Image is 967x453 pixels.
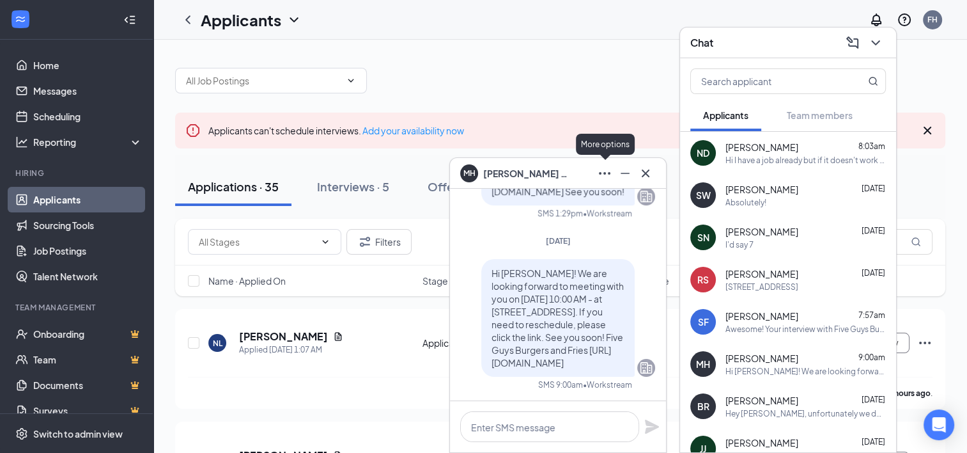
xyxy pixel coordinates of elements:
[583,379,632,390] span: • Workstream
[697,273,709,286] div: RS
[615,163,635,184] button: Minimize
[858,353,885,362] span: 9:00am
[286,12,302,28] svg: ChevronDown
[897,12,912,28] svg: QuestionInfo
[422,337,525,349] div: Application Complete
[725,197,766,208] div: Absolutely!
[858,141,885,151] span: 8:03am
[725,324,886,335] div: Awesome! Your interview with Five Guys Burgers and Fries for our Crew Member - Hendersonville Rd ...
[33,187,143,212] a: Applicants
[725,141,798,154] span: [PERSON_NAME]
[862,226,885,235] span: [DATE]
[491,267,624,369] span: Hi [PERSON_NAME]! We are looking forward to meeting with you on [DATE] 10:00 AM - at [STREET_ADDR...
[33,372,143,398] a: DocumentsCrown
[868,76,878,86] svg: MagnifyingGlass
[725,155,886,166] div: Hi I have a job already but if it doesn't work can I contact you
[725,267,798,280] span: [PERSON_NAME]
[927,14,938,25] div: FH
[538,208,583,219] div: SMS 1:29pm
[691,69,842,93] input: Search applicant
[317,179,389,195] div: Interviews · 5
[33,427,123,440] div: Switch to admin view
[725,366,886,377] div: Hi [PERSON_NAME]! We are looking forward to meeting with you on [DATE] 10:00 AM - at [STREET_ADDR...
[483,166,573,180] span: [PERSON_NAME] Harrobin
[865,33,886,53] button: ChevronDown
[33,212,143,238] a: Sourcing Tools
[33,264,143,289] a: Talent Network
[213,338,222,349] div: NL
[725,183,798,196] span: [PERSON_NAME]
[924,409,954,440] div: Open Intercom Messenger
[33,347,143,372] a: TeamCrown
[698,315,709,328] div: SF
[725,436,798,449] span: [PERSON_NAME]
[15,427,28,440] svg: Settings
[594,163,615,184] button: Ellipses
[845,35,860,51] svg: ComposeMessage
[33,321,143,347] a: OnboardingCrown
[703,109,748,121] span: Applicants
[638,166,653,181] svg: Cross
[862,395,885,404] span: [DATE]
[597,166,612,181] svg: Ellipses
[180,12,196,28] svg: ChevronLeft
[186,74,341,88] input: All Job Postings
[33,136,143,148] div: Reporting
[208,274,286,287] span: Name · Applied On
[725,408,886,419] div: Hey [PERSON_NAME], unfortunately we do not offer phone interviews post [MEDICAL_DATA]
[362,125,464,136] a: Add your availability now
[15,168,140,179] div: Hiring
[33,78,143,104] a: Messages
[697,147,709,159] div: ND
[787,109,853,121] span: Team members
[33,52,143,78] a: Home
[346,229,412,255] button: Filter Filters
[697,400,709,413] div: BR
[208,125,464,136] span: Applicants can't schedule interviews.
[725,352,798,365] span: [PERSON_NAME]
[333,331,343,342] svg: Document
[644,419,660,434] svg: Plane
[725,239,754,250] div: I'd say 7
[185,123,201,138] svg: Error
[725,225,798,238] span: [PERSON_NAME]
[638,189,654,204] svg: Company
[422,274,448,287] span: Stage
[576,134,635,155] div: More options
[239,330,328,344] h5: [PERSON_NAME]
[868,35,883,51] svg: ChevronDown
[538,379,583,390] div: SMS 9:00am
[123,13,136,26] svg: Collapse
[869,12,884,28] svg: Notifications
[188,179,279,195] div: Applications · 35
[920,123,935,138] svg: Cross
[635,163,656,184] button: Cross
[15,136,28,148] svg: Analysis
[33,238,143,264] a: Job Postings
[911,237,921,247] svg: MagnifyingGlass
[888,388,931,398] b: 9 hours ago
[862,437,885,447] span: [DATE]
[428,179,537,195] div: Offers and hires · 37
[357,234,373,250] svg: Filter
[15,302,140,313] div: Team Management
[320,237,330,247] svg: ChevronDown
[14,13,27,26] svg: WorkstreamLogo
[690,36,713,50] h3: Chat
[862,184,885,193] span: [DATE]
[725,282,798,292] div: [STREET_ADDRESS]
[696,358,710,370] div: MH
[201,9,281,31] h1: Applicants
[583,208,632,219] span: • Workstream
[346,75,356,86] svg: ChevronDown
[696,189,711,202] div: SW
[917,335,932,351] svg: Ellipses
[638,360,654,376] svg: Company
[697,231,709,244] div: SN
[199,235,315,249] input: All Stages
[725,310,798,322] span: [PERSON_NAME]
[842,33,863,53] button: ComposeMessage
[725,394,798,407] span: [PERSON_NAME]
